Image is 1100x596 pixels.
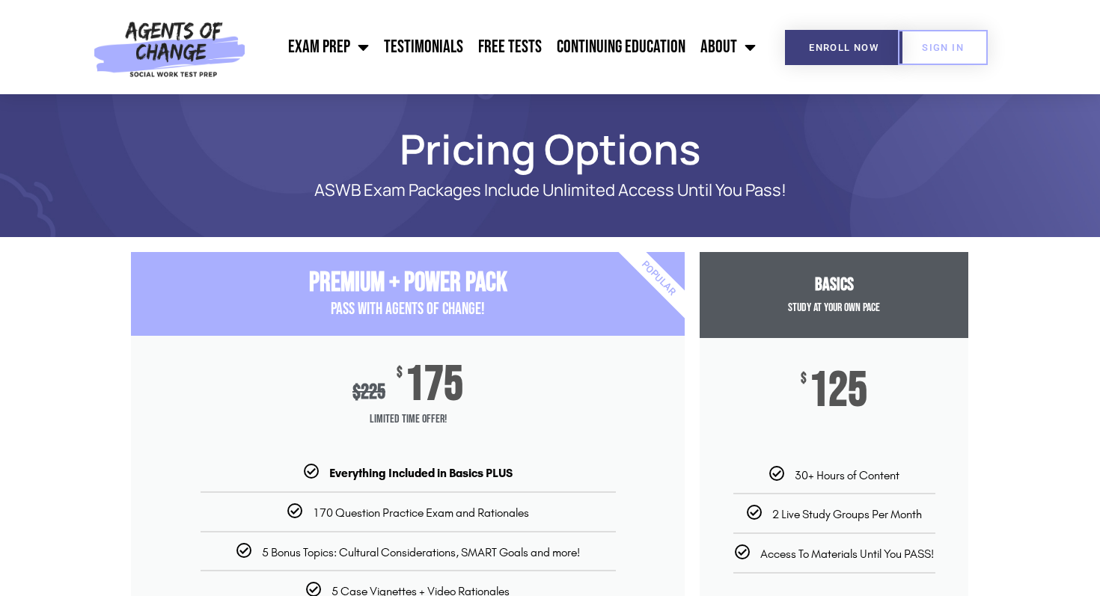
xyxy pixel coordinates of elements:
[922,43,964,52] span: SIGN IN
[785,30,902,65] a: Enroll Now
[809,43,879,52] span: Enroll Now
[253,28,763,66] nav: Menu
[801,372,807,387] span: $
[131,267,685,299] h3: Premium + Power Pack
[329,466,513,480] b: Everything Included in Basics PLUS
[331,299,485,319] span: PASS with AGENTS OF CHANGE!
[397,366,403,381] span: $
[572,192,745,365] div: Popular
[700,274,968,296] h3: Basics
[352,380,385,405] div: 225
[809,372,867,411] span: 125
[183,181,917,200] p: ASWB Exam Packages Include Unlimited Access Until You Pass!
[405,366,463,405] span: 175
[262,545,580,559] span: 5 Bonus Topics: Cultural Considerations, SMART Goals and more!
[760,547,934,561] span: Access To Materials Until You PASS!
[788,301,880,315] span: Study at your Own Pace
[772,507,922,521] span: 2 Live Study Groups Per Month
[123,132,977,166] h1: Pricing Options
[281,28,376,66] a: Exam Prep
[376,28,471,66] a: Testimonials
[549,28,693,66] a: Continuing Education
[795,468,899,482] span: 30+ Hours of Content
[693,28,763,66] a: About
[352,380,361,405] span: $
[131,405,685,434] span: Limited Time Offer!
[471,28,549,66] a: Free Tests
[313,506,529,520] span: 170 Question Practice Exam and Rationales
[898,30,988,65] a: SIGN IN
